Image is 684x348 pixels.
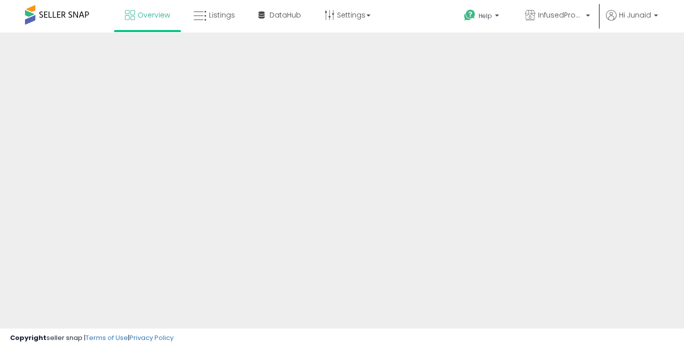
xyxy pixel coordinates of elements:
span: Overview [137,10,170,20]
a: Terms of Use [85,333,128,342]
a: Help [456,2,509,33]
span: DataHub [269,10,301,20]
span: Hi Junaid [619,10,651,20]
span: InfusedProducts [538,10,583,20]
strong: Copyright [10,333,46,342]
a: Hi Junaid [606,10,658,33]
span: Help [478,12,492,20]
i: Get Help [463,9,476,22]
div: seller snap | | [10,333,173,343]
span: Listings [209,10,235,20]
a: Privacy Policy [129,333,173,342]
